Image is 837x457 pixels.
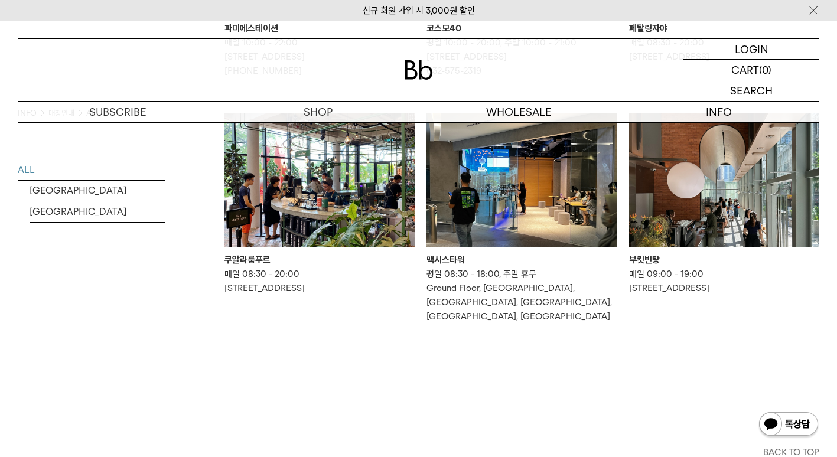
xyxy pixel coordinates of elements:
p: CART [731,60,759,80]
p: LOGIN [735,39,768,59]
img: 카카오톡 채널 1:1 채팅 버튼 [758,411,819,439]
a: 신규 회원 가입 시 3,000원 할인 [363,5,475,16]
a: [GEOGRAPHIC_DATA] [30,201,165,222]
p: 평일 08:30 - 18:00, 주말 휴무 Ground Floor, [GEOGRAPHIC_DATA], [GEOGRAPHIC_DATA], [GEOGRAPHIC_DATA], [G... [426,267,617,324]
img: 쿠알라룸푸르 [224,113,415,247]
p: SEARCH [730,80,773,101]
a: SUBSCRIBE [18,102,218,122]
p: 매일 08:30 - 20:00 [STREET_ADDRESS] [224,267,415,295]
p: WHOLESALE [419,102,619,122]
div: 맥시스타워 [426,253,617,267]
a: 부킷빈탕 부킷빈탕 매일 09:00 - 19:00[STREET_ADDRESS] [629,113,819,295]
p: 매일 09:00 - 19:00 [STREET_ADDRESS] [629,267,819,295]
div: 부킷빈탕 [629,253,819,267]
img: 로고 [405,60,433,80]
p: INFO [619,102,819,122]
p: (0) [759,60,771,80]
a: CART (0) [683,60,819,80]
a: SHOP [218,102,418,122]
a: 쿠알라룸푸르 쿠알라룸푸르 매일 08:30 - 20:00[STREET_ADDRESS] [224,113,415,295]
img: 부킷빈탕 [629,113,819,247]
div: 쿠알라룸푸르 [224,253,415,267]
a: ALL [18,159,165,180]
a: 맥시스타워 맥시스타워 평일 08:30 - 18:00, 주말 휴무Ground Floor, [GEOGRAPHIC_DATA], [GEOGRAPHIC_DATA], [GEOGRAPHI... [426,113,617,324]
a: [GEOGRAPHIC_DATA] [30,180,165,201]
a: LOGIN [683,39,819,60]
img: 맥시스타워 [426,113,617,247]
